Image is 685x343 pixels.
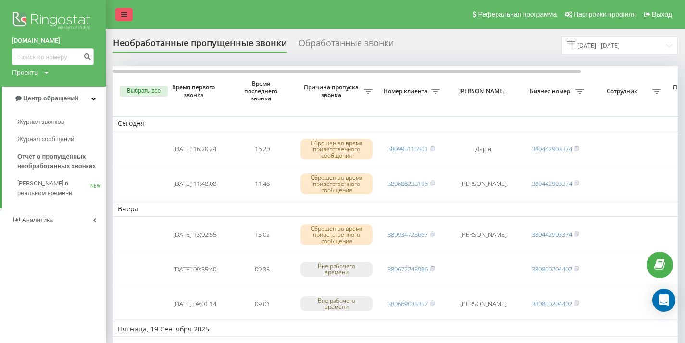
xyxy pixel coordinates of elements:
span: Отчет о пропущенных необработанных звонках [17,152,101,171]
a: 380442903374 [532,230,572,239]
span: Время первого звонка [169,84,221,98]
td: [DATE] 11:48:08 [161,168,228,200]
td: [PERSON_NAME] [445,287,522,320]
div: Вне рабочего времени [300,296,373,311]
a: Журнал сообщений [17,131,106,148]
a: 380442903374 [532,145,572,153]
span: Номер клиента [382,87,431,95]
a: 380800204402 [532,299,572,308]
a: Отчет о пропущенных необработанных звонках [17,148,106,175]
span: Сотрудник [594,87,652,95]
span: Настройки профиля [573,11,636,18]
a: Центр обращений [2,87,106,110]
div: Сброшен во время приветственного сообщения [300,139,373,160]
input: Поиск по номеру [12,48,94,65]
span: Журнал сообщений [17,135,74,144]
span: Реферальная программа [478,11,557,18]
span: Журнал звонков [17,117,64,127]
div: Вне рабочего времени [300,262,373,276]
a: 380800204402 [532,265,572,273]
div: Необработанные пропущенные звонки [113,38,287,53]
a: 380669033357 [387,299,428,308]
a: [DOMAIN_NAME] [12,36,94,46]
span: [PERSON_NAME] в реальном времени [17,179,90,198]
td: 13:02 [228,219,296,251]
a: Журнал звонков [17,113,106,131]
td: 09:35 [228,253,296,286]
div: Open Intercom Messenger [652,289,675,312]
span: [PERSON_NAME] [453,87,513,95]
a: 380688233106 [387,179,428,188]
td: [PERSON_NAME] [445,219,522,251]
td: 16:20 [228,133,296,166]
td: 09:01 [228,287,296,320]
a: 380934723667 [387,230,428,239]
span: Центр обращений [23,95,78,102]
div: Сброшен во время приветственного сообщения [300,224,373,245]
span: Причина пропуска звонка [300,84,364,98]
div: Сброшен во время приветственного сообщения [300,173,373,195]
span: Время последнего звонка [236,80,288,102]
a: 380442903374 [532,179,572,188]
td: [DATE] 09:35:40 [161,253,228,286]
span: Выход [652,11,672,18]
div: Обработанные звонки [299,38,394,53]
span: Аналитика [22,216,53,223]
td: Дарія [445,133,522,166]
td: 11:48 [228,168,296,200]
a: [PERSON_NAME] в реальном времениNEW [17,175,106,202]
td: [DATE] 16:20:24 [161,133,228,166]
img: Ringostat logo [12,10,94,34]
td: [PERSON_NAME] [445,168,522,200]
a: 380995115501 [387,145,428,153]
div: Проекты [12,68,39,77]
span: Бизнес номер [526,87,575,95]
td: [DATE] 13:02:55 [161,219,228,251]
td: [DATE] 09:01:14 [161,287,228,320]
button: Выбрать все [120,86,168,97]
a: 380672243986 [387,265,428,273]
